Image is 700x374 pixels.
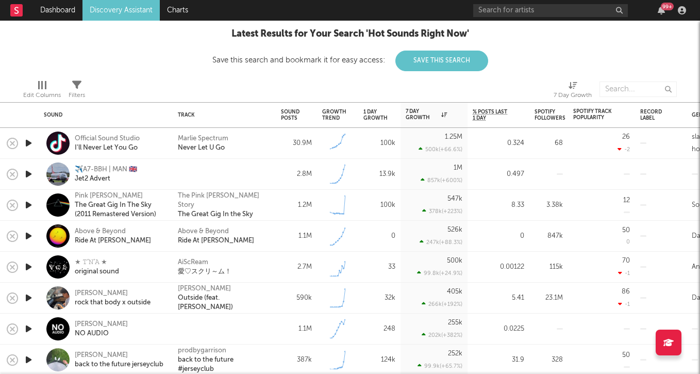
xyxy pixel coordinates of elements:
[281,168,312,181] div: 2.8M
[75,236,151,246] div: Ride At [PERSON_NAME]
[75,320,128,338] a: [PERSON_NAME]NO AUDIO
[473,137,524,150] div: 0.324
[75,298,151,307] div: rock that body x outside
[75,351,163,360] div: [PERSON_NAME]
[281,354,312,366] div: 387k
[623,197,630,204] div: 12
[75,227,151,246] a: Above & BeyondRide At [PERSON_NAME]
[622,134,630,140] div: 26
[178,346,226,355] a: prodbygarrison
[75,289,151,298] div: [PERSON_NAME]
[75,134,140,153] a: Official Sound StudioI'll Never Let You Go
[178,284,231,294] a: [PERSON_NAME]
[178,236,254,246] a: Ride At [PERSON_NAME]
[473,168,524,181] div: 0.497
[75,258,119,267] div: ★ 𝚃’𝙽’𝙰 ★
[212,56,488,64] div: Save this search and bookmark it for easy access:
[75,329,128,338] div: NO AUDIO
[448,319,462,326] div: 255k
[75,165,137,174] div: ✈️A7-BBH | MAN 🇬🇧
[212,28,488,40] div: Latest Results for Your Search ' Hot Sounds Right Now '
[535,199,563,212] div: 3.38k
[417,270,462,277] div: 99.8k ( +24.9 % )
[281,323,312,335] div: 1.1M
[75,351,163,369] a: [PERSON_NAME]back to the future jerseyclub
[322,109,348,121] div: Growth Trend
[622,352,630,359] div: 50
[281,109,299,121] div: Sound Posts
[406,108,447,121] div: 7 Day Growth
[473,354,524,366] div: 31.9
[75,134,140,143] div: Official Sound Studio
[473,323,524,335] div: 0.0225
[535,354,563,366] div: 328
[363,230,395,242] div: 0
[419,146,462,153] div: 500k ( +66.6 % )
[573,108,614,121] div: Spotify Track Popularity
[473,261,524,273] div: 0.00122
[69,76,85,106] div: Filters
[420,239,462,246] div: 247k ( +88.3 % )
[454,165,462,171] div: 1M
[75,191,165,201] div: Pink [PERSON_NAME]
[178,294,271,312] a: Outside (feat. [PERSON_NAME])
[178,191,271,210] a: The Pink [PERSON_NAME] Story
[618,270,630,277] div: -1
[445,134,462,140] div: 1.25M
[418,363,462,369] div: 99.9k ( +65.7 % )
[658,6,665,14] button: 99+
[448,350,462,357] div: 252k
[75,360,163,369] div: back to the future jerseyclub
[75,267,119,277] div: original sound
[554,89,592,102] div: 7 Day Growth
[178,143,225,153] a: Never Let U Go
[75,201,165,219] div: The Great Gig In The Sky (2011 Remastered Version)
[178,134,228,143] a: Marlie Spectrum
[75,174,137,184] div: Jet2 Advert
[395,51,488,71] button: Save This Search
[44,112,162,118] div: Sound
[23,76,61,106] div: Edit Columns
[178,258,208,267] a: AiScReam
[178,210,253,219] a: The Great Gig In the Sky
[535,137,563,150] div: 68
[178,355,271,374] a: back to the future #jerseyclub
[473,109,509,121] span: % Posts Last 1 Day
[626,239,630,245] div: 0
[281,292,312,304] div: 590k
[473,230,524,242] div: 0
[178,227,229,236] a: Above & Beyond
[422,301,462,307] div: 266k ( +192 % )
[75,320,128,329] div: [PERSON_NAME]
[75,165,137,184] a: ✈️A7-BBH | MAN 🇬🇧Jet2 Advert
[363,261,395,273] div: 33
[422,208,462,215] div: 378k ( +223 % )
[447,196,462,202] div: 547k
[363,137,395,150] div: 100k
[599,82,677,97] input: Search...
[363,109,388,121] div: 1 Day Growth
[75,227,151,236] div: Above & Beyond
[281,261,312,273] div: 2.7M
[281,230,312,242] div: 1.1M
[622,288,630,295] div: 86
[447,257,462,264] div: 500k
[75,289,151,307] a: [PERSON_NAME]rock that body x outside
[661,3,674,10] div: 99 +
[363,354,395,366] div: 124k
[554,76,592,106] div: 7 Day Growth
[178,267,231,277] a: 愛♡スクリ～ム！
[363,323,395,335] div: 248
[535,230,563,242] div: 847k
[75,258,119,277] a: ★ 𝚃’𝙽’𝙰 ★original sound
